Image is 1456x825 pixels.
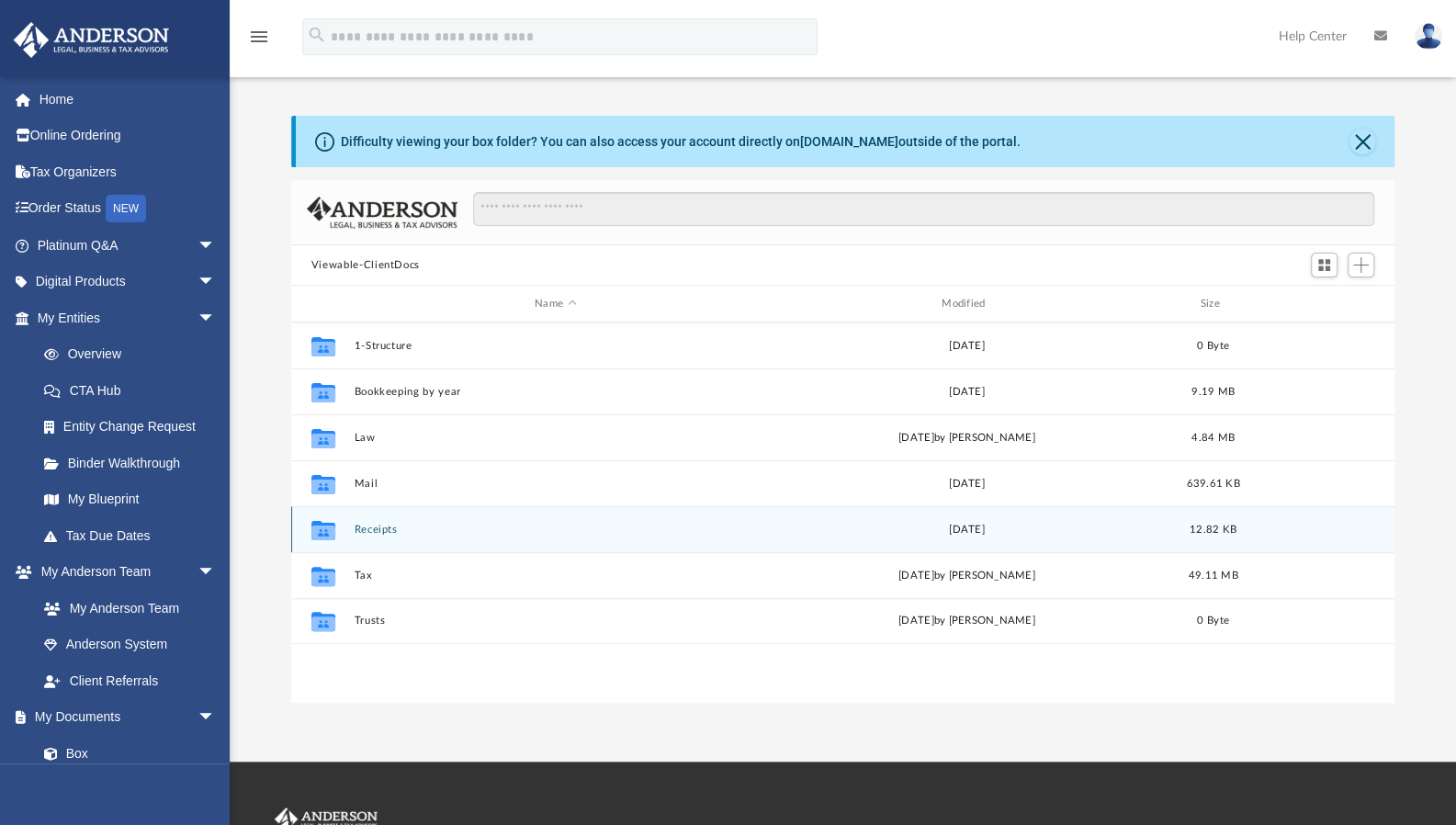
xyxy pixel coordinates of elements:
a: Overview [26,336,243,373]
input: Search files and folders [473,192,1374,227]
a: Online Ordering [13,118,243,154]
div: id [1258,296,1386,312]
div: [DATE] [765,522,1168,538]
a: Tax Organizers [13,153,243,190]
a: menu [248,35,270,48]
a: My Entitiesarrow_drop_down [13,299,243,336]
span: arrow_drop_down [198,699,234,737]
a: [DOMAIN_NAME] [800,134,898,149]
a: Anderson System [26,627,234,663]
a: My Anderson Team [26,590,225,627]
div: Size [1176,296,1249,312]
span: 12.82 KB [1190,525,1236,535]
a: Home [13,81,243,118]
div: [DATE] by [PERSON_NAME] [765,568,1168,584]
a: Entity Change Request [26,409,243,446]
button: Add [1348,253,1375,278]
div: [DATE] [765,476,1168,492]
div: id [299,296,345,312]
a: Platinum Q&Aarrow_drop_down [13,227,243,264]
span: 639.61 KB [1186,479,1239,489]
span: 49.11 MB [1188,571,1237,581]
a: My Blueprint [26,481,234,518]
button: 1-Structure [354,340,757,352]
a: CTA Hub [26,372,243,409]
a: Client Referrals [26,662,234,699]
div: [DATE] [765,338,1168,355]
span: arrow_drop_down [198,554,234,592]
a: Binder Walkthrough [26,445,243,481]
span: 9.19 MB [1191,387,1235,397]
div: Difficulty viewing your box folder? You can also access your account directly on outside of the p... [341,132,1021,152]
button: Switch to Grid View [1311,253,1338,278]
a: Tax Due Dates [26,517,243,554]
span: arrow_drop_down [198,299,234,337]
button: Viewable-ClientDocs [311,257,420,274]
div: Modified [764,296,1168,312]
div: Name [353,296,756,312]
button: Law [354,432,757,444]
img: Anderson Advisors Platinum Portal [8,22,175,58]
button: Receipts [354,524,757,536]
span: 0 Byte [1197,616,1229,626]
span: arrow_drop_down [198,264,234,301]
i: menu [248,26,270,48]
div: grid [291,322,1394,704]
span: 0 Byte [1197,341,1229,351]
div: [DATE] [765,384,1168,401]
div: [DATE] by [PERSON_NAME] [765,430,1168,446]
button: Trusts [354,615,757,627]
button: Mail [354,478,757,490]
a: My Anderson Teamarrow_drop_down [13,554,234,591]
a: Order StatusNEW [13,190,243,228]
button: Close [1349,129,1375,154]
button: Tax [354,570,757,582]
a: Box [26,735,225,772]
span: 4.84 MB [1191,433,1235,443]
span: arrow_drop_down [198,227,234,265]
div: [DATE] by [PERSON_NAME] [765,613,1168,629]
a: My Documentsarrow_drop_down [13,699,234,736]
div: NEW [106,195,146,222]
button: Bookkeeping by year [354,386,757,398]
img: User Pic [1415,23,1442,50]
a: Digital Productsarrow_drop_down [13,264,243,300]
i: search [307,25,327,45]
